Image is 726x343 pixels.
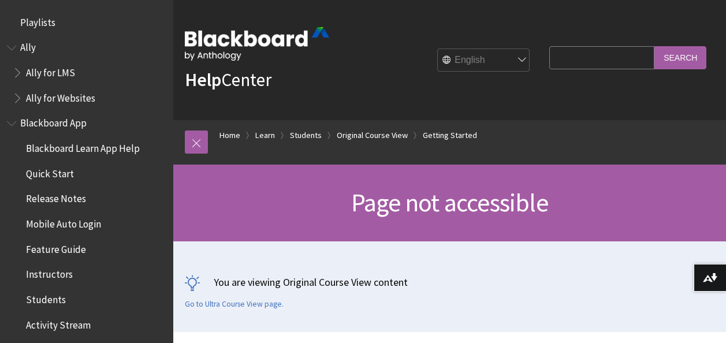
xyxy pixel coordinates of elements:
span: Mobile Auto Login [26,214,101,230]
span: Quick Start [26,164,74,180]
a: Original Course View [337,128,408,143]
span: Feature Guide [26,240,86,255]
span: Blackboard App [20,114,87,129]
strong: Help [185,68,221,91]
span: Students [26,290,66,305]
span: Playlists [20,13,55,28]
span: Ally [20,38,36,54]
span: Ally for LMS [26,63,75,79]
select: Site Language Selector [438,49,530,72]
span: Activity Stream [26,315,91,331]
nav: Book outline for Anthology Ally Help [7,38,166,108]
p: You are viewing Original Course View content [185,275,714,289]
span: Ally for Websites [26,88,95,104]
span: Release Notes [26,189,86,205]
a: Go to Ultra Course View page. [185,299,284,310]
a: Getting Started [423,128,477,143]
a: Home [219,128,240,143]
input: Search [654,46,706,69]
span: Page not accessible [351,187,548,218]
span: Instructors [26,265,73,281]
a: Learn [255,128,275,143]
span: Blackboard Learn App Help [26,139,140,154]
a: Students [290,128,322,143]
img: Blackboard by Anthology [185,27,329,61]
a: HelpCenter [185,68,271,91]
nav: Book outline for Playlists [7,13,166,32]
